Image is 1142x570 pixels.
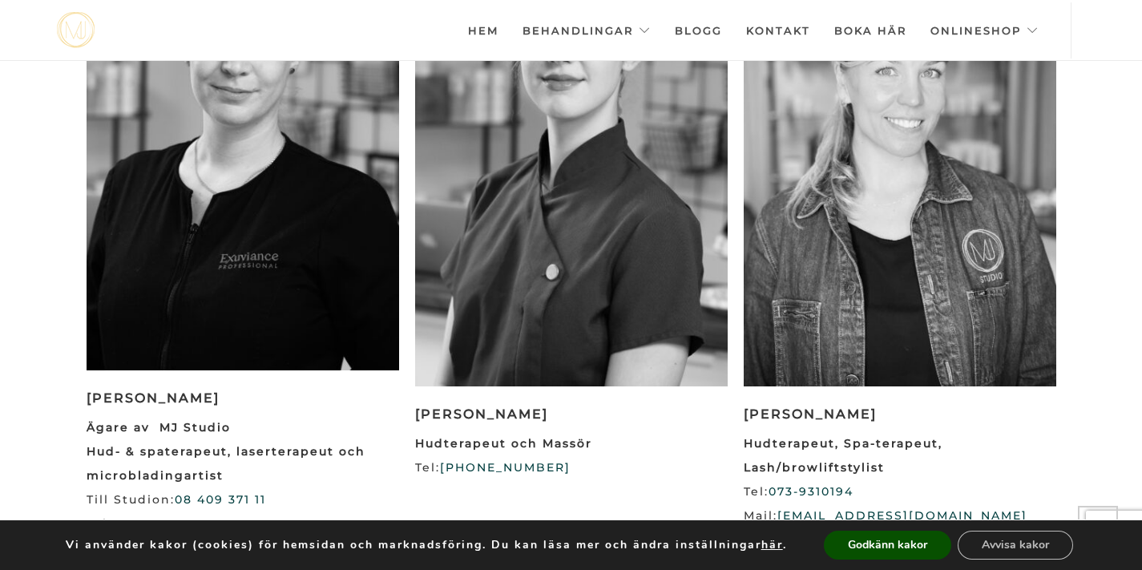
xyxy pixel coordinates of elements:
strong: Ägare av MJ Studio Hud- & spaterapeut, laserterapeut och microbladingartist [87,420,365,483]
a: [PHONE_NUMBER] [440,460,571,475]
img: mjstudio [57,12,95,48]
p: Tel: Mail: [744,431,1056,528]
a: 08 409 371 11 [175,492,266,507]
p: Vi använder kakor (cookies) för hemsidan och marknadsföring. Du kan läsa mer och ändra inställnin... [66,538,787,552]
a: Hem [468,2,498,59]
a: Onlineshop [930,2,1039,59]
button: här [761,538,783,552]
a: [EMAIL_ADDRESS][DOMAIN_NAME] [777,508,1027,523]
h3: [PERSON_NAME] [415,406,728,422]
p: Tel: [415,431,728,479]
a: Blogg [675,2,722,59]
button: Godkänn kakor [824,531,951,560]
a: mjstudio mjstudio mjstudio [57,12,95,48]
a: 073 93 54 986 [111,516,211,531]
a: Kontakt [746,2,810,59]
h3: [PERSON_NAME] [744,406,1056,422]
h3: [PERSON_NAME] [87,390,399,406]
strong: Hudterapeut och Massör [415,436,592,451]
a: 073-9310194 [769,484,853,499]
a: Behandlingar [523,2,651,59]
a: Boka här [834,2,906,59]
button: Avvisa kakor [958,531,1073,560]
strong: Hudterapeut, Spa-terapeut, Lash/browliftstylist [744,436,942,475]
